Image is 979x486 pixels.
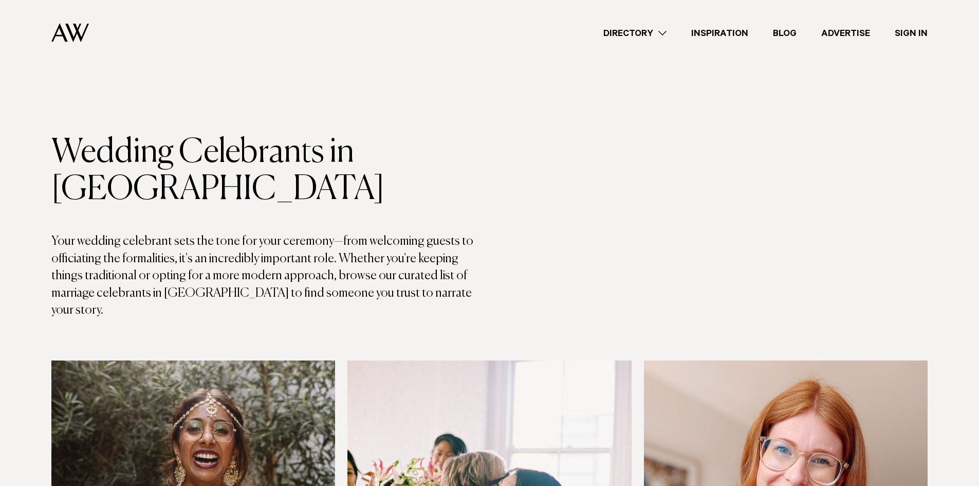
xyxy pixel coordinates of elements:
p: Your wedding celebrant sets the tone for your ceremony—from welcoming guests to officiating the f... [51,233,490,319]
a: Inspiration [679,26,761,40]
a: Advertise [809,26,882,40]
a: Sign In [882,26,940,40]
a: Blog [761,26,809,40]
h1: Wedding Celebrants in [GEOGRAPHIC_DATA] [51,134,490,208]
a: Directory [591,26,679,40]
img: Auckland Weddings Logo [51,23,89,42]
